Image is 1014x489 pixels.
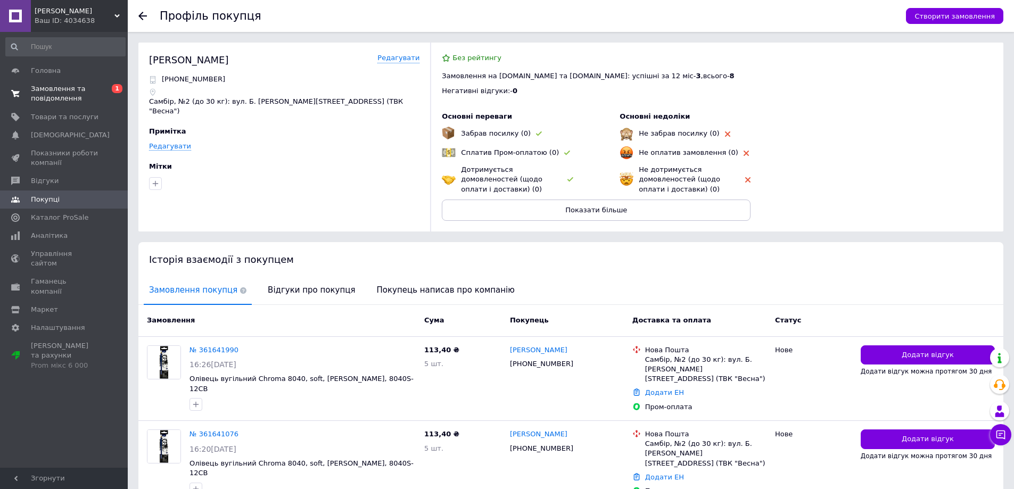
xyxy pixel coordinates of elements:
[620,172,633,186] img: emoji
[645,473,684,481] a: Додати ЕН
[645,429,766,439] div: Нова Пошта
[442,112,512,120] span: Основні переваги
[725,131,730,137] img: rating-tag-type
[147,429,181,463] a: Фото товару
[189,445,236,453] span: 16:20[DATE]
[696,72,700,80] span: 3
[189,375,414,393] a: Олівець вугільний Chroma 8040, soft, [PERSON_NAME], 8040S-12CB
[513,87,517,95] span: 0
[424,444,443,452] span: 5 шт.
[620,127,633,140] img: emoji
[149,127,186,135] span: Примітка
[906,8,1003,24] button: Створити замовлення
[536,131,542,136] img: rating-tag-type
[147,316,195,324] span: Замовлення
[567,177,573,182] img: rating-tag-type
[861,368,992,375] span: Додати відгук можна протягом 30 дня
[775,429,852,439] div: Нове
[645,355,766,384] div: Самбір, №2 (до 30 кг): вул. Б. [PERSON_NAME][STREET_ADDRESS] (ТВК "Весна")
[144,277,252,304] span: Замовлення покупця
[744,151,749,156] img: rating-tag-type
[31,112,98,122] span: Товари та послуги
[189,459,414,477] a: Олівець вугільний Chroma 8040, soft, [PERSON_NAME], 8040S-12CB
[149,142,191,151] a: Редагувати
[31,148,98,168] span: Показники роботи компанії
[639,165,720,193] span: Не дотримується домовленостей (щодо оплати і доставки) (0)
[31,361,98,370] div: Prom мікс 6 000
[620,146,633,160] img: emoji
[31,341,98,370] span: [PERSON_NAME] та рахунки
[442,172,456,186] img: emoji
[620,112,690,120] span: Основні недоліки
[35,6,114,16] span: Vanya Gogh
[189,360,236,369] span: 16:26[DATE]
[645,388,684,396] a: Додати ЕН
[31,195,60,204] span: Покупці
[442,87,513,95] span: Негативні відгуки: -
[35,16,128,26] div: Ваш ID: 4034638
[775,345,852,355] div: Нове
[914,12,995,20] span: Створити замовлення
[138,12,147,20] div: Повернутися назад
[189,346,238,354] a: № 361641990
[461,129,531,137] span: Забрав посилку (0)
[149,53,229,67] div: [PERSON_NAME]
[639,148,738,156] span: Не оплатив замовлення (0)
[775,316,802,324] span: Статус
[902,350,954,360] span: Додати відгук
[861,429,995,449] button: Додати відгук
[639,129,719,137] span: Не забрав посилку (0)
[645,345,766,355] div: Нова Пошта
[5,37,126,56] input: Пошук
[149,162,172,170] span: Мітки
[730,72,735,80] span: 8
[510,345,567,355] a: [PERSON_NAME]
[645,402,766,412] div: Пром-оплата
[424,430,459,438] span: 113,40 ₴
[508,442,575,455] div: [PHONE_NUMBER]
[902,434,954,444] span: Додати відгук
[745,177,751,183] img: rating-tag-type
[31,66,61,76] span: Головна
[112,84,122,93] span: 1
[452,54,501,62] span: Без рейтингу
[189,430,238,438] a: № 361641076
[424,346,459,354] span: 113,40 ₴
[31,305,58,314] span: Маркет
[31,213,88,222] span: Каталог ProSale
[442,72,734,80] span: Замовлення на [DOMAIN_NAME] та [DOMAIN_NAME]: успішні за 12 міс - , всього -
[461,148,559,156] span: Сплатив Пром-оплатою (0)
[424,316,444,324] span: Cума
[424,360,443,368] span: 5 шт.
[149,97,419,116] p: Самбір, №2 (до 30 кг): вул. Б. [PERSON_NAME][STREET_ADDRESS] (ТВК "Весна")
[510,429,567,440] a: [PERSON_NAME]
[510,316,549,324] span: Покупець
[565,206,627,214] span: Показати більше
[377,53,419,63] a: Редагувати
[160,10,261,22] h1: Профіль покупця
[372,277,520,304] span: Покупець написав про компанію
[147,430,180,463] img: Фото товару
[31,84,98,103] span: Замовлення та повідомлення
[262,277,360,304] span: Відгуки про покупця
[461,165,542,193] span: Дотримується домовленостей (щодо оплати і доставки) (0)
[990,424,1011,445] button: Чат з покупцем
[31,323,85,333] span: Налаштування
[632,316,711,324] span: Доставка та оплата
[442,200,751,221] button: Показати більше
[31,176,59,186] span: Відгуки
[645,439,766,468] div: Самбір, №2 (до 30 кг): вул. Б. [PERSON_NAME][STREET_ADDRESS] (ТВК "Весна")
[162,74,225,84] p: [PHONE_NUMBER]
[149,254,294,265] span: Історія взаємодії з покупцем
[442,146,456,160] img: emoji
[564,151,570,155] img: rating-tag-type
[861,345,995,365] button: Додати відгук
[31,130,110,140] span: [DEMOGRAPHIC_DATA]
[861,452,992,460] span: Додати відгук можна протягом 30 дня
[31,231,68,241] span: Аналітика
[508,357,575,371] div: [PHONE_NUMBER]
[147,346,180,379] img: Фото товару
[147,345,181,379] a: Фото товару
